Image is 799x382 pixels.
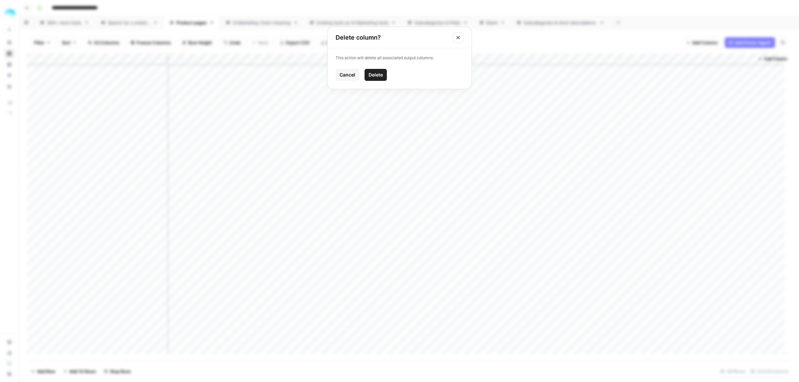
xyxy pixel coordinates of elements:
[340,72,355,78] span: Cancel
[336,55,463,61] p: This action will delete all associated output columns.
[336,69,359,81] button: Cancel
[365,69,387,81] button: Delete
[453,32,463,43] button: Close modal
[369,72,383,78] span: Delete
[336,33,449,42] h2: Delete column?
